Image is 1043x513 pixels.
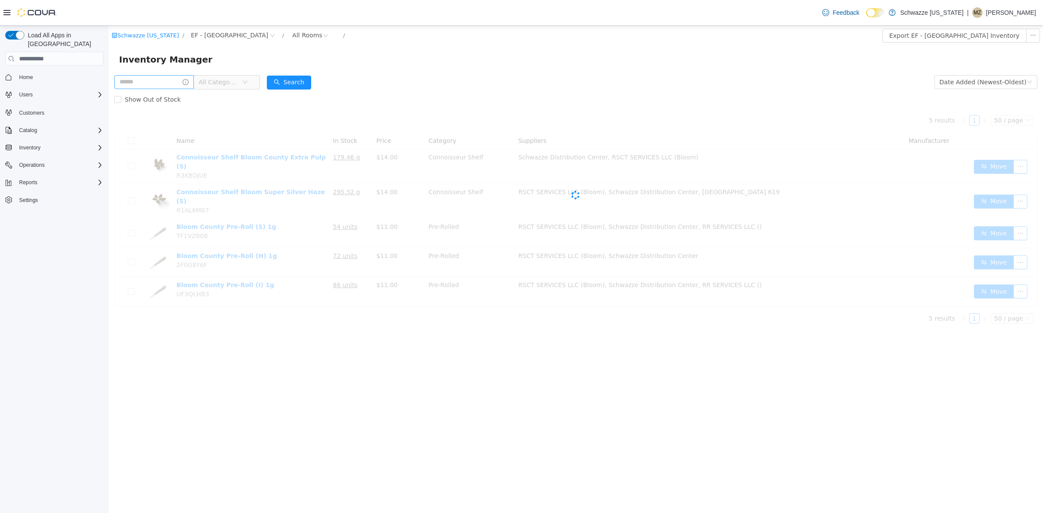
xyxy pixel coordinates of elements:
img: Cova [17,8,56,17]
button: Customers [2,106,107,119]
p: | [967,7,969,18]
a: Home [16,72,37,83]
button: Reports [16,177,41,188]
span: Inventory Manager [10,27,109,41]
span: Customers [16,107,103,118]
div: All Rooms [184,3,214,16]
span: Home [16,72,103,83]
button: Settings [2,194,107,206]
input: Dark Mode [866,8,884,17]
span: All Categories [90,52,130,61]
button: Users [2,89,107,101]
span: Home [19,74,33,81]
span: Settings [16,195,103,205]
span: Feedback [833,8,859,17]
i: icon: info-circle [74,53,80,60]
button: Home [2,71,107,83]
button: icon: ellipsis [917,3,931,17]
span: Load All Apps in [GEOGRAPHIC_DATA] [24,31,103,48]
div: Mengistu Zebulun [972,7,983,18]
i: icon: down [918,54,923,60]
button: Catalog [16,125,40,136]
span: Inventory [19,144,40,151]
i: icon: down [134,54,139,60]
span: Operations [19,162,45,169]
span: Settings [19,197,38,204]
span: Catalog [16,125,103,136]
button: Users [16,89,36,100]
span: / [74,7,76,13]
span: Users [19,91,33,98]
button: Catalog [2,124,107,136]
a: Settings [16,195,41,205]
button: Operations [2,159,107,171]
span: Catalog [19,127,37,134]
button: Reports [2,176,107,189]
p: [PERSON_NAME] [986,7,1036,18]
button: Operations [16,160,48,170]
span: / [173,7,175,13]
p: Schwazze [US_STATE] [900,7,963,18]
i: icon: shop [3,7,9,13]
span: Reports [16,177,103,188]
span: Show Out of Stock [13,70,76,77]
button: Inventory [16,142,44,153]
button: icon: searchSearch [158,50,203,64]
span: MZ [973,7,981,18]
span: Operations [16,160,103,170]
a: Feedback [819,4,863,21]
span: Users [16,89,103,100]
nav: Complex example [5,67,103,229]
span: / [235,7,236,13]
button: Inventory [2,142,107,154]
a: icon: shopSchwazze [US_STATE] [3,7,70,13]
span: Customers [19,109,44,116]
span: EF - South Boulder [82,5,159,14]
span: Reports [19,179,37,186]
div: Date Added (Newest-Oldest) [831,50,918,63]
span: Inventory [16,142,103,153]
button: Export EF - [GEOGRAPHIC_DATA] Inventory [774,3,918,17]
a: Customers [16,108,48,118]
